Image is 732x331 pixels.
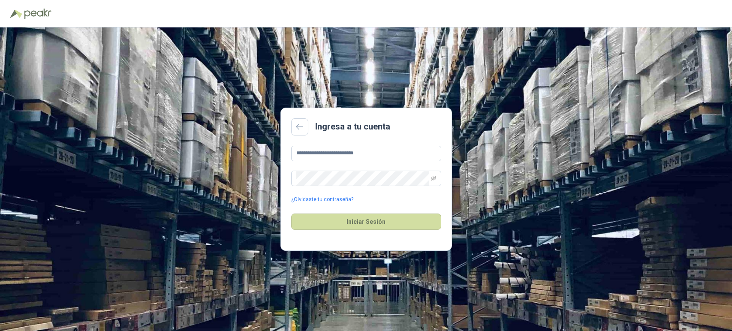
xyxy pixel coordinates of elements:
img: Logo [10,9,22,18]
button: Iniciar Sesión [291,214,441,230]
a: ¿Olvidaste tu contraseña? [291,196,353,204]
span: eye-invisible [431,176,436,181]
img: Peakr [24,9,51,19]
h2: Ingresa a tu cuenta [315,120,390,133]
